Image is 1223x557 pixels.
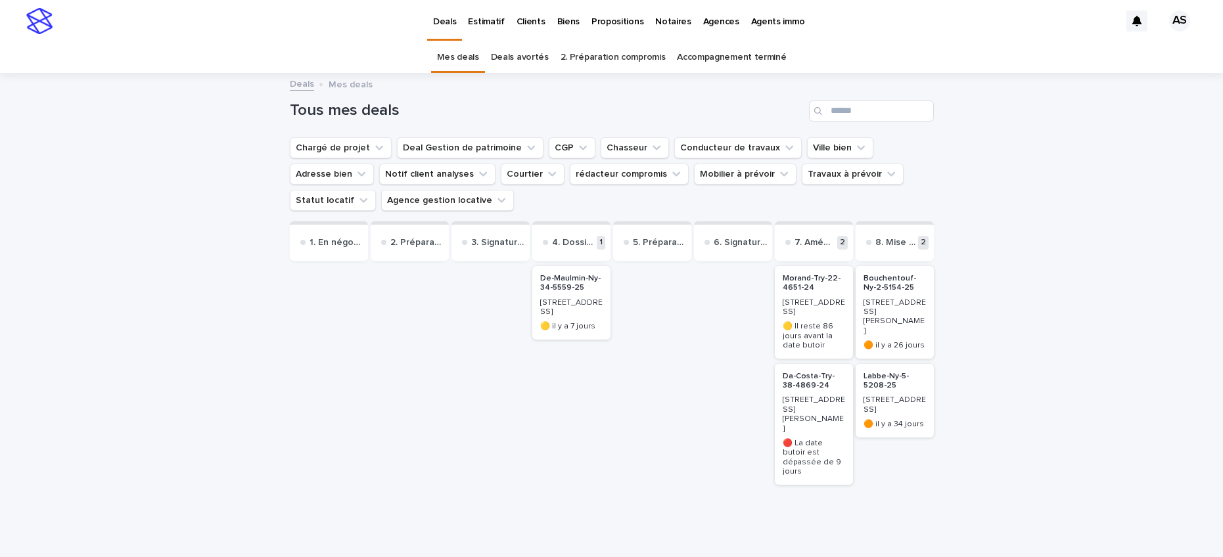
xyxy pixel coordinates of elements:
[783,298,845,317] p: [STREET_ADDRESS]
[290,190,376,211] button: Statut locatif
[570,164,689,185] button: rédacteur compromis
[633,237,686,248] p: 5. Préparation de l'acte notarié
[837,236,848,250] p: 2
[561,42,666,73] a: 2. Préparation compromis
[783,322,845,350] p: 🟡 Il reste 86 jours avant la date butoir
[677,42,786,73] a: Accompagnement terminé
[290,76,314,91] a: Deals
[856,364,934,437] a: Labbe-Ny-5-5208-25[STREET_ADDRESS]🟠 il y a 34 jours
[501,164,565,185] button: Courtier
[694,164,796,185] button: Mobilier à prévoir
[290,137,392,158] button: Chargé de projet
[856,266,934,359] a: Bouchentouf-Ny-2-5154-25[STREET_ADDRESS][PERSON_NAME]🟠 il y a 26 jours
[809,100,934,122] input: Search
[864,372,926,391] p: Labbe-Ny-5-5208-25
[795,237,835,248] p: 7. Aménagements et travaux
[783,395,845,434] p: [STREET_ADDRESS][PERSON_NAME]
[783,439,845,477] p: 🔴 La date butoir est dépassée de 9 jours
[549,137,595,158] button: CGP
[471,237,524,248] p: 3. Signature compromis
[532,266,611,340] a: De-Maulmin-Ny-34-5559-25[STREET_ADDRESS]🟡 il y a 7 jours
[329,76,373,91] p: Mes deals
[864,274,926,293] p: Bouchentouf-Ny-2-5154-25
[597,236,605,250] p: 1
[714,237,767,248] p: 6. Signature de l'acte notarié
[540,274,603,293] p: De-Maulmin-Ny-34-5559-25
[807,137,873,158] button: Ville bien
[1169,11,1190,32] div: AS
[381,190,514,211] button: Agence gestion locative
[491,42,549,73] a: Deals avortés
[864,395,926,414] p: [STREET_ADDRESS]
[397,137,543,158] button: Deal Gestion de patrimoine
[290,164,374,185] button: Adresse bien
[601,137,669,158] button: Chasseur
[390,237,444,248] p: 2. Préparation compromis
[875,237,915,248] p: 8. Mise en loc et gestion
[775,364,853,485] a: Da-Costa-Try-38-4869-24[STREET_ADDRESS][PERSON_NAME]🔴 La date butoir est dépassée de 9 jours
[540,298,603,317] p: [STREET_ADDRESS]
[783,274,845,293] p: Morand-Try-22-4651-24
[783,372,845,391] p: Da-Costa-Try-38-4869-24
[26,8,53,34] img: stacker-logo-s-only.png
[775,266,853,359] a: Morand-Try-22-4651-24[STREET_ADDRESS]🟡 Il reste 86 jours avant la date butoir
[864,341,926,350] p: 🟠 il y a 26 jours
[310,237,363,248] p: 1. En négociation
[379,164,496,185] button: Notif client analyses
[674,137,802,158] button: Conducteur de travaux
[864,420,926,429] p: 🟠 il y a 34 jours
[918,236,929,250] p: 2
[437,42,479,73] a: Mes deals
[540,322,603,331] p: 🟡 il y a 7 jours
[552,237,594,248] p: 4. Dossier de financement
[802,164,904,185] button: Travaux à prévoir
[864,298,926,336] p: [STREET_ADDRESS][PERSON_NAME]
[290,101,804,120] h1: Tous mes deals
